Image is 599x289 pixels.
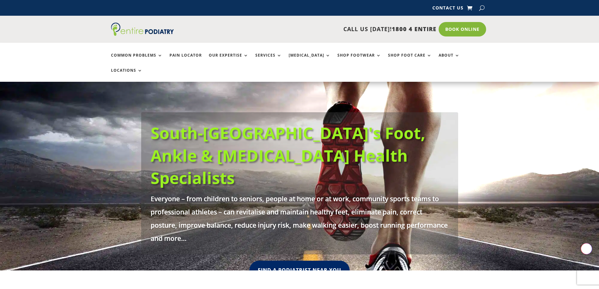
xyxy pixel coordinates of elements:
a: South-[GEOGRAPHIC_DATA]'s Foot, Ankle & [MEDICAL_DATA] Health Specialists [151,122,425,189]
a: Common Problems [111,53,163,67]
p: CALL US [DATE]! [198,25,436,33]
a: Services [255,53,282,67]
a: Shop Footwear [337,53,381,67]
a: Our Expertise [209,53,248,67]
a: Book Online [439,22,486,36]
a: [MEDICAL_DATA] [289,53,330,67]
a: Locations [111,68,142,82]
p: Everyone – from children to seniors, people at home or at work, community sports teams to profess... [151,192,449,245]
a: Contact Us [432,6,463,13]
a: About [439,53,460,67]
span: 1800 4 ENTIRE [392,25,436,33]
a: Pain Locator [169,53,202,67]
a: Find A Podiatrist Near You [249,261,350,280]
a: Entire Podiatry [111,31,174,37]
a: Shop Foot Care [388,53,432,67]
img: logo (1) [111,23,174,36]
